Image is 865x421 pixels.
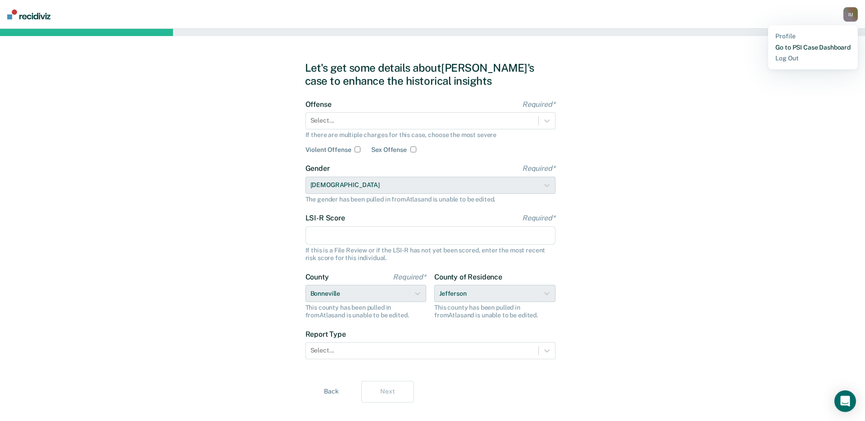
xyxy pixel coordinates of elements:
[305,100,555,109] label: Offense
[305,247,555,262] div: If this is a File Review or if the LSI-R has not yet been scored, enter the most recent risk scor...
[434,304,555,319] div: This county has been pulled in from Atlas and is unable to be edited.
[522,100,555,109] span: Required*
[843,7,858,22] button: IU
[834,390,856,412] div: Open Intercom Messenger
[305,61,560,87] div: Let's get some details about [PERSON_NAME]'s case to enhance the historical insights
[305,196,555,203] div: The gender has been pulled in from Atlas and is unable to be edited.
[305,146,351,154] label: Violent Offense
[305,164,555,173] label: Gender
[305,330,555,339] label: Report Type
[305,131,555,139] div: If there are multiple charges for this case, choose the most severe
[305,381,358,403] button: Back
[7,9,50,19] img: Recidiviz
[434,273,555,281] label: County of Residence
[522,164,555,173] span: Required*
[305,273,427,281] label: County
[775,44,851,51] a: Go to PSI Case Dashboard
[305,304,427,319] div: This county has been pulled in from Atlas and is unable to be edited.
[393,273,426,281] span: Required*
[305,214,555,222] label: LSI-R Score
[371,146,406,154] label: Sex Offense
[843,7,858,22] div: I U
[775,55,851,62] a: Log Out
[361,381,414,403] button: Next
[522,214,555,222] span: Required*
[775,32,851,40] a: Profile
